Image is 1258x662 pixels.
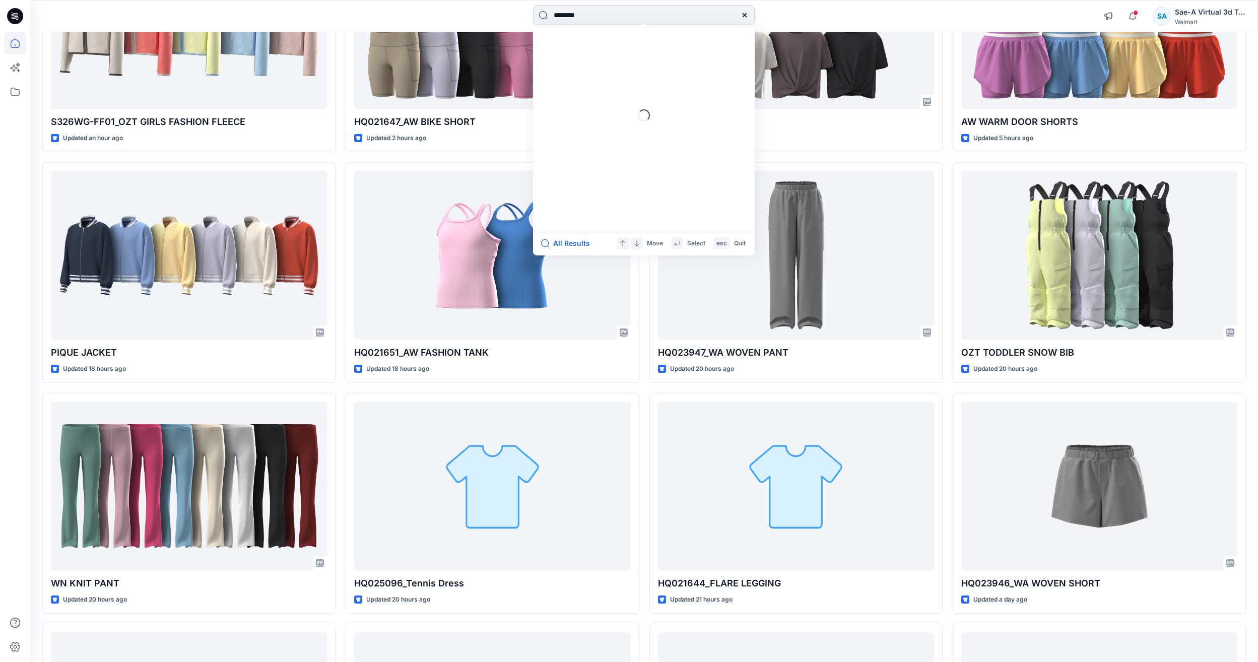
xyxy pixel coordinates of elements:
[670,364,734,374] p: Updated 20 hours ago
[541,237,597,249] button: All Results
[961,171,1237,340] a: OZT TODDLER SNOW BIB
[961,115,1237,129] p: AW WARM DOOR SHORTS
[973,364,1037,374] p: Updated 20 hours ago
[354,576,630,590] p: HQ025096_Tennis Dress
[687,238,705,249] p: Select
[647,238,663,249] p: Move
[51,115,327,129] p: S326WG-FF01_OZT GIRLS FASHION FLEECE
[1153,7,1171,25] div: SA
[51,346,327,360] p: PIQUE JACKET
[961,346,1237,360] p: OZT TODDLER SNOW BIB
[1175,18,1245,26] div: Walmart
[354,402,630,570] a: HQ025096_Tennis Dress
[354,346,630,360] p: HQ021651_AW FASHION TANK
[51,576,327,590] p: WN KNIT PANT
[366,364,429,374] p: Updated 18 hours ago
[354,115,630,129] p: HQ021647_AW BIKE SHORT
[961,402,1237,570] a: HQ023946_WA WOVEN SHORT
[51,171,327,340] a: PIQUE JACKET
[658,576,934,590] p: HQ021644_FLARE LEGGING
[366,594,430,605] p: Updated 20 hours ago
[716,238,727,249] p: esc
[63,364,126,374] p: Updated 18 hours ago
[366,133,426,144] p: Updated 2 hours ago
[658,115,934,129] p: WARM DOOR TOP
[1175,6,1245,18] div: Sae-A Virtual 3d Team
[354,171,630,340] a: HQ021651_AW FASHION TANK
[658,346,934,360] p: HQ023947_WA WOVEN PANT
[961,576,1237,590] p: HQ023946_WA WOVEN SHORT
[51,402,327,570] a: WN KNIT PANT
[973,594,1027,605] p: Updated a day ago
[734,238,746,249] p: Quit
[658,402,934,570] a: HQ021644_FLARE LEGGING
[670,594,733,605] p: Updated 21 hours ago
[63,133,123,144] p: Updated an hour ago
[63,594,127,605] p: Updated 20 hours ago
[973,133,1033,144] p: Updated 5 hours ago
[658,171,934,340] a: HQ023947_WA WOVEN PANT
